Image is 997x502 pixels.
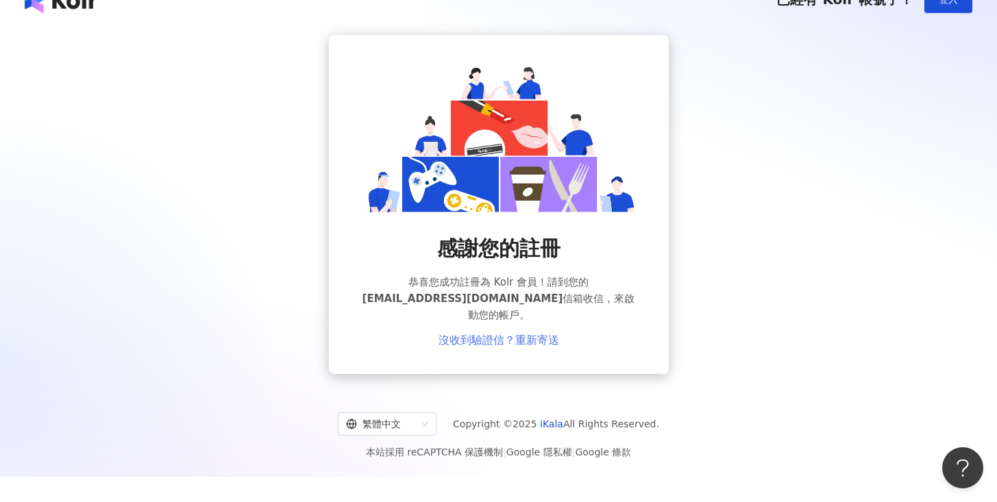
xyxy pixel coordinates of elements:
a: iKala [540,418,563,429]
span: 恭喜您成功註冊為 Kolr 會員！請到您的 信箱收信，來啟動您的帳戶。 [362,274,636,323]
a: Google 隱私權 [506,447,572,457]
a: Google 條款 [575,447,631,457]
span: 本站採用 reCAPTCHA 保護機制 [366,444,631,460]
span: 感謝您的註冊 [437,234,561,263]
span: | [503,447,506,457]
img: register success [362,62,636,212]
span: Copyright © 2025 All Rights Reserved. [453,416,659,432]
div: 繁體中文 [346,413,416,435]
span: [EMAIL_ADDRESS][DOMAIN_NAME] [362,292,563,305]
a: 沒收到驗證信？重新寄送 [439,334,559,347]
span: | [572,447,576,457]
iframe: Help Scout Beacon - Open [942,447,983,488]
